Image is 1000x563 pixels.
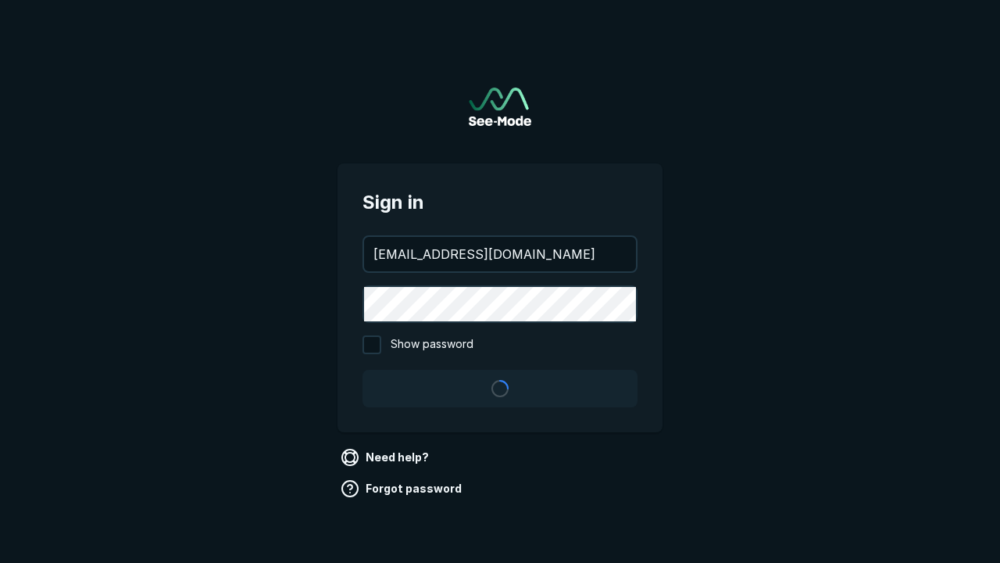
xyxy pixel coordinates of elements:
a: Need help? [337,445,435,470]
input: your@email.com [364,237,636,271]
a: Go to sign in [469,88,531,126]
span: Sign in [362,188,637,217]
span: Show password [391,335,473,354]
a: Forgot password [337,476,468,501]
img: See-Mode Logo [469,88,531,126]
